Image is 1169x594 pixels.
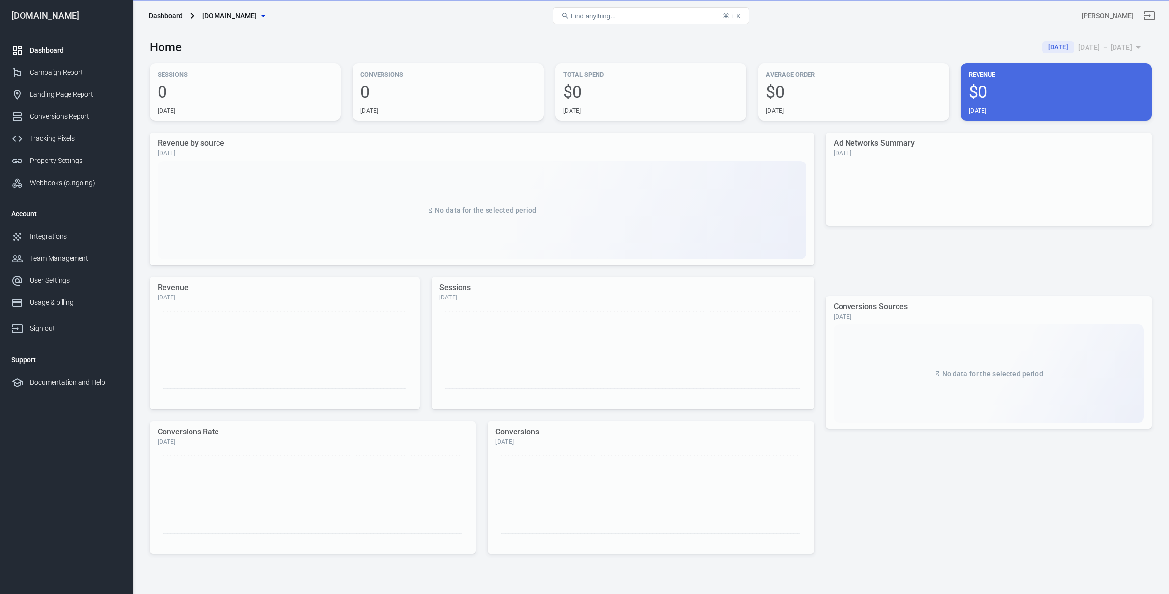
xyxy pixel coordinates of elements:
div: User Settings [30,275,121,286]
div: Dashboard [30,45,121,55]
div: Landing Page Report [30,89,121,100]
div: Property Settings [30,156,121,166]
div: [DOMAIN_NAME] [3,11,129,20]
div: Documentation and Help [30,378,121,388]
li: Support [3,348,129,372]
h3: Home [150,40,182,54]
a: Property Settings [3,150,129,172]
a: Campaign Report [3,61,129,83]
div: Team Management [30,253,121,264]
a: Usage & billing [3,292,129,314]
a: Team Management [3,247,129,270]
a: Sign out [3,314,129,340]
div: ⌘ + K [723,12,741,20]
a: Tracking Pixels [3,128,129,150]
a: Webhooks (outgoing) [3,172,129,194]
a: Conversions Report [3,106,129,128]
div: Webhooks (outgoing) [30,178,121,188]
div: Dashboard [149,11,183,21]
a: Dashboard [3,39,129,61]
div: Usage & billing [30,297,121,308]
span: Find anything... [571,12,616,20]
div: Integrations [30,231,121,242]
span: twothreadsbyedmonds.com [202,10,257,22]
a: Integrations [3,225,129,247]
div: Campaign Report [30,67,121,78]
div: Conversions Report [30,111,121,122]
li: Account [3,202,129,225]
button: Find anything...⌘ + K [553,7,749,24]
button: [DOMAIN_NAME] [198,7,269,25]
div: Tracking Pixels [30,134,121,144]
a: User Settings [3,270,129,292]
div: Account id: GO1HsbMZ [1082,11,1134,21]
div: Sign out [30,324,121,334]
a: Sign out [1138,4,1161,27]
a: Landing Page Report [3,83,129,106]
